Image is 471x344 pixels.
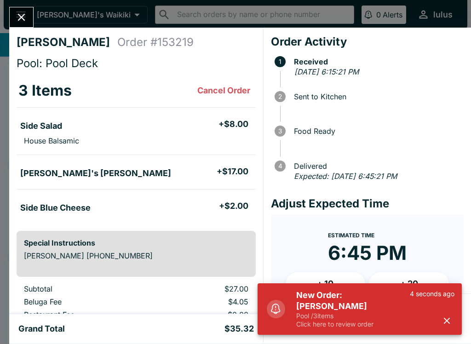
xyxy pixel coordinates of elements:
button: + 20 [369,272,449,295]
h6: Special Instructions [24,238,248,247]
p: 4 seconds ago [410,290,454,298]
h5: Side Salad [20,120,62,132]
h5: Side Blue Cheese [20,202,91,213]
em: Expected: [DATE] 6:45:21 PM [294,172,397,181]
h5: New Order: [PERSON_NAME] [296,290,410,312]
h5: + $8.00 [218,119,248,130]
h5: Grand Total [18,323,65,334]
p: [PERSON_NAME] [PHONE_NUMBER] [24,251,248,260]
h4: Order # 153219 [117,35,194,49]
p: Click here to review order [296,320,410,328]
span: Food Ready [289,127,464,135]
span: Pool: Pool Deck [17,57,98,70]
h5: [PERSON_NAME]'s [PERSON_NAME] [20,168,171,179]
table: orders table [17,74,256,224]
p: House Balsamic [24,136,79,145]
text: 4 [278,162,282,170]
span: Delivered [289,162,464,170]
h3: 3 Items [18,81,72,100]
button: Cancel Order [194,81,254,100]
em: [DATE] 6:15:21 PM [294,67,359,76]
h4: Order Activity [271,35,464,49]
span: Sent to Kitchen [289,92,464,101]
p: Pool / 3 items [296,312,410,320]
h5: + $17.00 [217,166,248,177]
h4: Adjust Expected Time [271,197,464,211]
h5: $35.32 [224,323,254,334]
p: Restaurant Fee [24,310,145,319]
h5: + $2.00 [219,201,248,212]
text: 3 [278,127,282,135]
p: $0.00 [160,310,248,319]
p: Beluga Fee [24,297,145,306]
h4: [PERSON_NAME] [17,35,117,49]
span: Estimated Time [328,232,374,239]
time: 6:45 PM [328,241,407,265]
span: Received [289,57,464,66]
text: 2 [278,93,282,100]
p: $27.00 [160,284,248,293]
p: $4.05 [160,297,248,306]
text: 1 [279,58,281,65]
p: Subtotal [24,284,145,293]
button: Close [10,7,33,27]
button: + 10 [286,272,366,295]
